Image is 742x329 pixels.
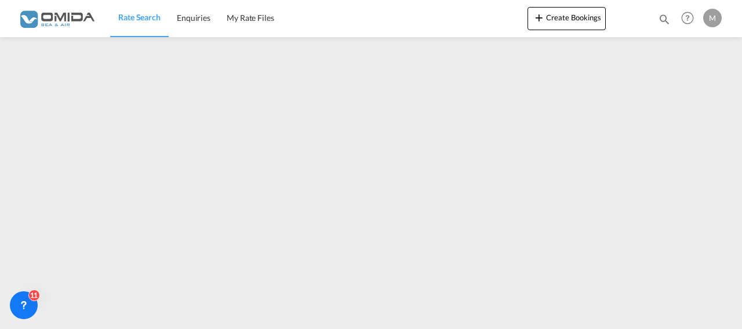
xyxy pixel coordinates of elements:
[678,8,697,28] span: Help
[658,13,671,26] md-icon: icon-magnify
[118,12,161,22] span: Rate Search
[532,10,546,24] md-icon: icon-plus 400-fg
[227,13,274,23] span: My Rate Files
[528,7,606,30] button: icon-plus 400-fgCreate Bookings
[17,5,96,31] img: 459c566038e111ed959c4fc4f0a4b274.png
[678,8,703,29] div: Help
[703,9,722,27] div: M
[177,13,210,23] span: Enquiries
[658,13,671,30] div: icon-magnify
